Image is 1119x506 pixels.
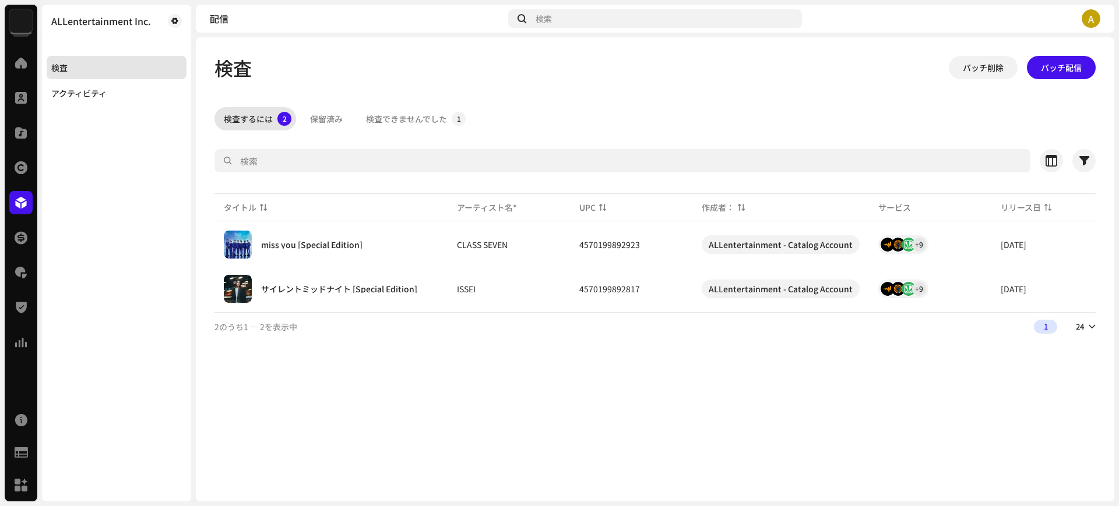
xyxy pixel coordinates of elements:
div: 検査するには [224,107,273,130]
div: ALLentertainment - Catalog Account [709,279,853,298]
span: 検索 [536,14,552,23]
button: バッチ配信 [1027,56,1096,79]
div: +9 [912,282,926,296]
div: ALLentertainment - Catalog Account [709,235,853,254]
div: ALLentertainment Inc. [51,16,151,26]
input: 検索 [214,149,1030,172]
p-badge: 1 [452,112,466,126]
span: 4570199892817 [579,283,640,295]
span: バッチ配信 [1041,56,1082,79]
span: ALLentertainment - Catalog Account [702,235,860,254]
div: +9 [912,238,926,252]
p-badge: 2 [277,112,291,126]
div: タイトル [224,201,256,213]
span: 2025/10/13 [1001,283,1026,295]
div: 検査 [51,63,68,72]
div: 作成者： [702,201,734,213]
div: 24 [1076,322,1084,331]
re-m-nav-item: 検査 [47,56,186,79]
div: 保留済み [310,107,343,130]
div: ISSEI [457,285,476,293]
span: CLASS SEVEN [457,240,561,249]
span: ALLentertainment - Catalog Account [702,279,860,298]
span: バッチ削除 [963,56,1004,79]
div: A [1082,9,1100,28]
div: サイレントミッドナイト [Special Edition] [261,285,417,293]
div: 検査できませんでした [366,107,447,130]
re-m-nav-item: アクティビティ [47,82,186,105]
span: 2025/10/20 [1001,239,1026,250]
div: miss you [Special Edition] [261,240,363,249]
span: 4570199892923 [579,239,640,250]
span: 検査 [214,56,252,79]
div: アクティビティ [51,89,107,98]
div: 1 [1034,320,1057,334]
div: UPC [579,201,596,213]
span: ISSEI [457,285,561,293]
span: 2のうち1 — 2を表示中 [214,321,297,332]
img: e896984b-50c7-444b-b6cc-9dedd4a54f88 [224,231,252,259]
div: 配信 [210,14,504,23]
div: CLASS SEVEN [457,240,508,249]
div: リリース日 [1001,201,1041,213]
img: 4d597b67-221f-4a14-a8b1-63f08edb8d28 [224,275,252,303]
button: バッチ削除 [949,56,1018,79]
img: c2543a3e-b08b-4b56-986d-89cdf5bdbbc2 [9,9,33,33]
